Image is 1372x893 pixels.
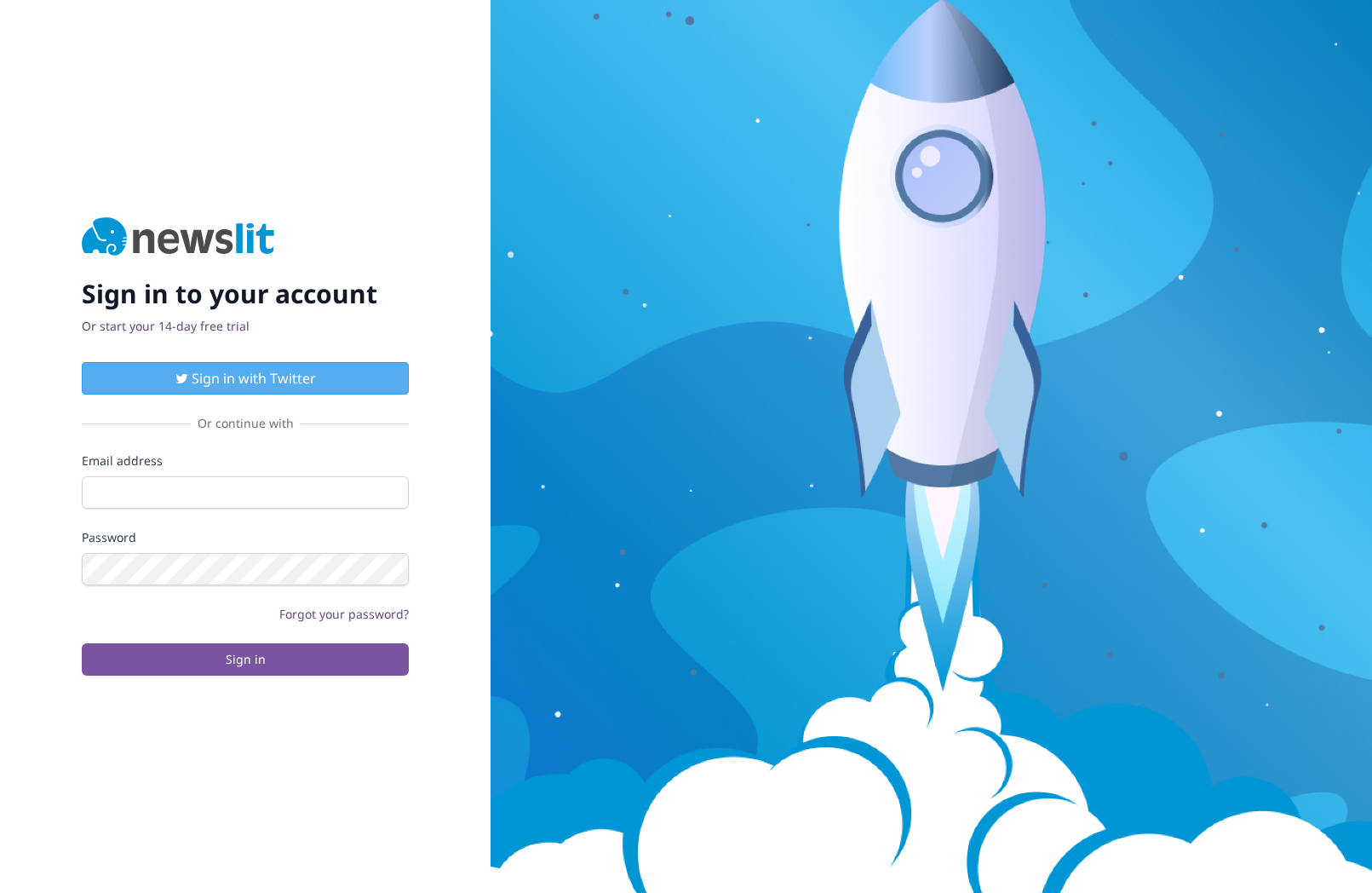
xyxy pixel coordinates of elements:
[82,643,409,676] button: Sign in
[82,452,409,470] label: Email address
[82,362,409,395] button: Sign in with Twitter
[82,279,409,309] h2: Sign in to your account
[100,318,250,334] a: start your 14-day free trial
[279,606,409,622] a: Forgot your password?
[191,415,301,432] span: Or continue with
[82,217,275,258] img: Newslit
[82,318,409,335] p: Or
[82,529,409,546] label: Password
